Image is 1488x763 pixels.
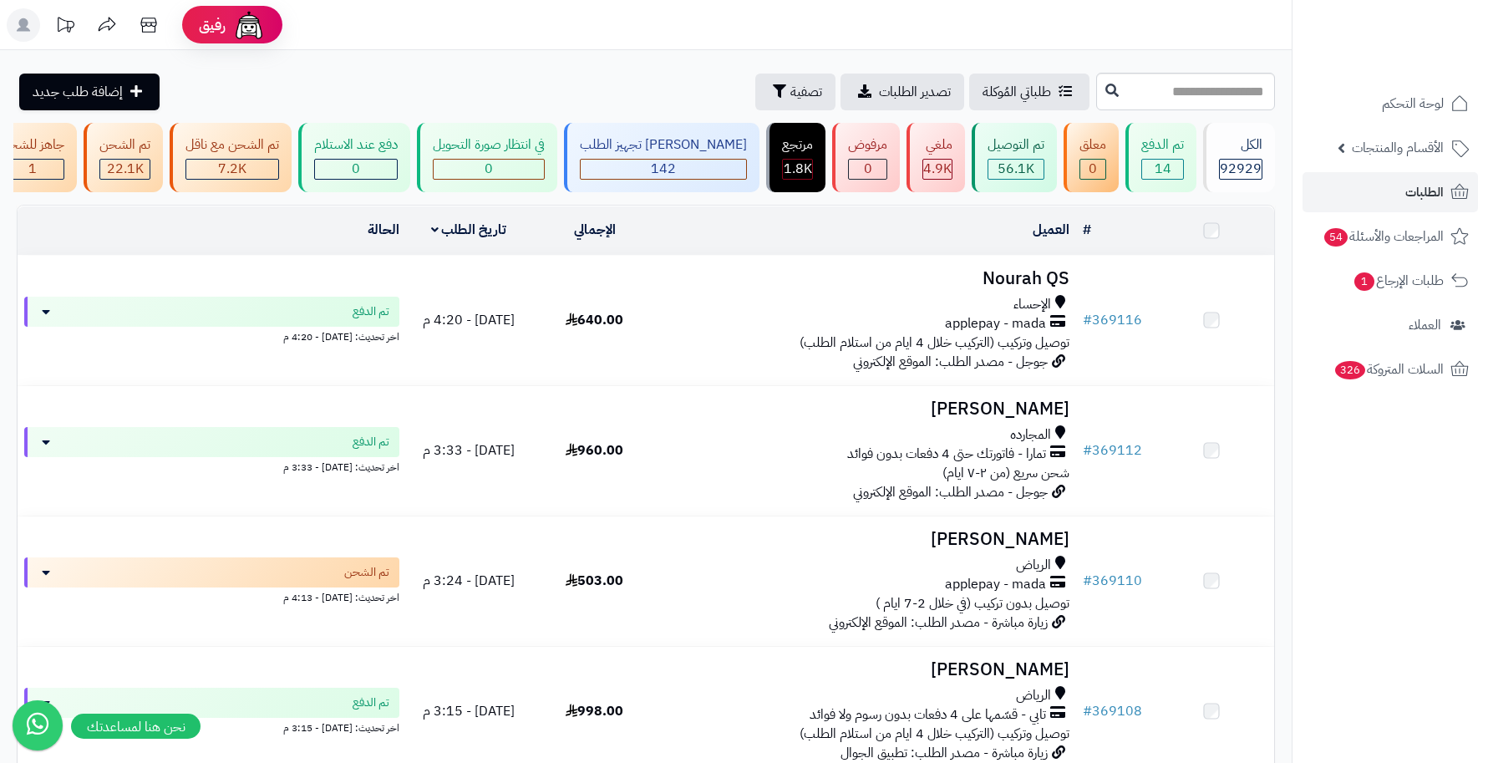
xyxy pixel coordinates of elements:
div: تم الدفع [1141,135,1184,155]
div: الكل [1219,135,1262,155]
span: تابي - قسّمها على 4 دفعات بدون رسوم ولا فوائد [810,705,1046,725]
div: 14 [1142,160,1183,179]
span: applepay - mada [945,314,1046,333]
a: #369116 [1083,310,1142,330]
span: زيارة مباشرة - مصدر الطلب: الموقع الإلكتروني [829,613,1048,633]
span: تم الدفع [353,694,389,711]
span: الإحساء [1013,295,1051,314]
span: 56.1K [998,159,1034,179]
div: 1 [1,160,63,179]
a: [PERSON_NAME] تجهيز الطلب 142 [561,123,763,192]
a: #369108 [1083,701,1142,721]
span: السلات المتروكة [1333,358,1444,381]
span: المجارده [1010,425,1051,445]
span: 0 [352,159,360,179]
span: 1.8K [784,159,812,179]
span: الرياض [1016,556,1051,575]
span: الأقسام والمنتجات [1352,136,1444,160]
div: 0 [434,160,544,179]
a: معلق 0 [1060,123,1122,192]
button: تصفية [755,74,835,110]
span: 998.00 [566,701,623,721]
a: تحديثات المنصة [44,8,86,46]
a: طلباتي المُوكلة [969,74,1089,110]
span: رفيق [199,15,226,35]
h3: Nourah QS [664,269,1069,288]
a: المراجعات والأسئلة54 [1303,216,1478,257]
div: 4921 [923,160,952,179]
div: 56068 [988,160,1044,179]
span: طلبات الإرجاع [1353,269,1444,292]
span: 326 [1335,361,1365,379]
div: 0 [315,160,397,179]
a: مرفوض 0 [829,123,903,192]
span: 14 [1155,159,1171,179]
span: [DATE] - 3:33 م [423,440,515,460]
span: توصيل وتركيب (التركيب خلال 4 ايام من استلام الطلب) [800,724,1069,744]
a: ملغي 4.9K [903,123,968,192]
a: تم الشحن 22.1K [80,123,166,192]
h3: [PERSON_NAME] [664,399,1069,419]
span: طلباتي المُوكلة [983,82,1051,102]
span: جوجل - مصدر الطلب: الموقع الإلكتروني [853,482,1048,502]
a: العميل [1033,220,1069,240]
a: دفع عند الاستلام 0 [295,123,414,192]
div: تم التوصيل [988,135,1044,155]
span: زيارة مباشرة - مصدر الطلب: تطبيق الجوال [840,743,1048,763]
div: [PERSON_NAME] تجهيز الطلب [580,135,747,155]
div: اخر تحديث: [DATE] - 3:33 م [24,457,399,475]
span: 1 [1354,272,1374,291]
span: 640.00 [566,310,623,330]
a: العملاء [1303,305,1478,345]
span: 54 [1324,228,1348,247]
div: 142 [581,160,746,179]
div: دفع عند الاستلام [314,135,398,155]
span: تمارا - فاتورتك حتى 4 دفعات بدون فوائد [847,445,1046,464]
div: 7223 [186,160,278,179]
span: # [1083,701,1092,721]
span: 960.00 [566,440,623,460]
a: السلات المتروكة326 [1303,349,1478,389]
span: العملاء [1409,313,1441,337]
div: في انتظار صورة التحويل [433,135,545,155]
span: 0 [1089,159,1097,179]
span: 92929 [1220,159,1262,179]
div: مرفوض [848,135,887,155]
span: لوحة التحكم [1382,92,1444,115]
a: الإجمالي [574,220,616,240]
a: الحالة [368,220,399,240]
a: تم الشحن مع ناقل 7.2K [166,123,295,192]
span: شحن سريع (من ٢-٧ ايام) [942,463,1069,483]
a: تم الدفع 14 [1122,123,1200,192]
span: # [1083,310,1092,330]
div: 0 [849,160,886,179]
a: لوحة التحكم [1303,84,1478,124]
img: ai-face.png [232,8,266,42]
span: 22.1K [107,159,144,179]
a: تاريخ الطلب [431,220,507,240]
a: # [1083,220,1091,240]
span: توصيل بدون تركيب (في خلال 2-7 ايام ) [876,593,1069,613]
span: # [1083,571,1092,591]
span: 1 [28,159,37,179]
span: المراجعات والأسئلة [1323,225,1444,248]
div: 0 [1080,160,1105,179]
span: [DATE] - 4:20 م [423,310,515,330]
span: تم الشحن [344,564,389,581]
div: اخر تحديث: [DATE] - 4:20 م [24,327,399,344]
div: تم الشحن مع ناقل [185,135,279,155]
a: تم التوصيل 56.1K [968,123,1060,192]
a: الطلبات [1303,172,1478,212]
span: جوجل - مصدر الطلب: الموقع الإلكتروني [853,352,1048,372]
a: مرتجع 1.8K [763,123,829,192]
span: 503.00 [566,571,623,591]
a: #369110 [1083,571,1142,591]
span: 142 [651,159,676,179]
div: معلق [1079,135,1106,155]
a: إضافة طلب جديد [19,74,160,110]
div: 22069 [100,160,150,179]
span: توصيل وتركيب (التركيب خلال 4 ايام من استلام الطلب) [800,333,1069,353]
div: اخر تحديث: [DATE] - 3:15 م [24,718,399,735]
span: 0 [485,159,493,179]
span: applepay - mada [945,575,1046,594]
